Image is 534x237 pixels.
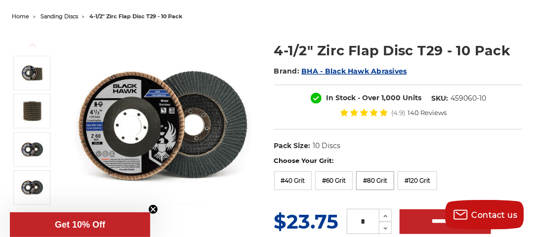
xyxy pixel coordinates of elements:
[41,13,78,20] a: sanding discs
[67,31,260,224] img: 4.5" Black Hawk Zirconia Flap Disc 10 Pack
[313,141,340,151] dd: 10 Discs
[381,93,401,102] span: 1,000
[326,93,356,102] span: In Stock
[148,204,158,214] button: Close teaser
[12,13,29,20] a: home
[274,67,300,76] span: Brand:
[403,93,421,102] span: Units
[408,110,447,116] span: 140 Reviews
[391,110,405,116] span: (4.9)
[358,93,379,102] span: - Over
[445,200,524,230] button: Contact us
[20,137,44,162] img: 40 grit zirc flap disc
[301,67,407,76] a: BHA - Black Hawk Abrasives
[472,210,518,220] span: Contact us
[20,61,44,85] img: 4.5" Black Hawk Zirconia Flap Disc 10 Pack
[20,99,44,123] img: 10 pack of premium black hawk flap discs
[274,141,311,151] dt: Pack Size:
[10,212,150,237] div: Get 10% OffClose teaser
[21,35,44,56] button: Previous
[55,220,105,230] span: Get 10% Off
[274,209,339,234] span: $23.75
[451,93,486,104] dd: 459060-10
[89,13,182,20] span: 4-1/2" zirc flap disc t29 - 10 pack
[274,156,523,166] label: Choose Your Grit:
[274,41,523,60] h1: 4-1/2" Zirc Flap Disc T29 - 10 Pack
[431,93,448,104] dt: SKU:
[21,206,44,228] button: Next
[20,175,44,200] img: 60 grit zirc flap disc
